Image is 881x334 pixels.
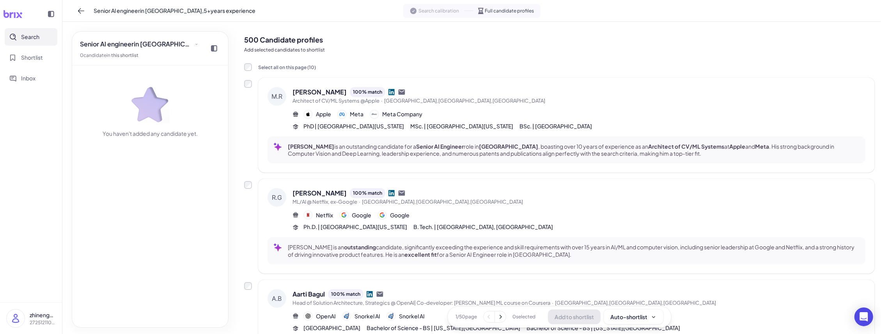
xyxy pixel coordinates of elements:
a: this shortlist [111,52,138,58]
span: Select all on this page ( 10 ) [258,64,316,70]
span: · [552,300,553,306]
strong: outstanding [344,243,376,250]
strong: Apple [729,143,745,150]
img: 公司logo [304,211,312,219]
img: 公司logo [338,110,346,118]
label: Add to shortlist [244,181,252,189]
div: 100 % match [350,87,385,97]
button: Search [5,28,57,46]
span: Inbox [21,74,35,82]
label: Add to shortlist [244,80,252,88]
span: BSc. | [GEOGRAPHIC_DATA] [519,122,592,130]
img: 公司logo [387,312,395,320]
span: Snorkel AI [399,312,425,320]
span: Architect of CV/ML Systems @Apple [292,98,379,104]
img: 公司logo [340,211,348,219]
span: Apple [316,110,331,118]
strong: [GEOGRAPHIC_DATA] [479,143,538,150]
label: Add to shortlist [244,282,252,290]
h2: 500 Candidate profiles [244,34,875,45]
span: [GEOGRAPHIC_DATA] [303,324,360,332]
p: Add selected candidates to shortlist [244,46,875,53]
strong: [PERSON_NAME] [288,143,334,150]
strong: Architect of CV/ML Systems [648,143,724,150]
span: Shortlist [21,53,43,62]
span: [PERSON_NAME] [292,87,347,97]
span: Bachelor of Science - BS | [US_STATE][GEOGRAPHIC_DATA] [367,324,520,332]
span: Head of Solution Architecture, Strategics @ OpenAI| Co-developer: [PERSON_NAME] ML course on Cour... [292,300,550,306]
span: OpenAI [316,312,336,320]
img: 公司logo [343,312,351,320]
span: 0 selected [512,313,535,320]
p: 2725121109 单人企业 [30,319,56,326]
span: MSc. | [GEOGRAPHIC_DATA][US_STATE] [410,122,513,130]
span: [GEOGRAPHIC_DATA],[GEOGRAPHIC_DATA],[GEOGRAPHIC_DATA] [362,199,523,205]
span: Search calibration [419,7,459,14]
button: Senior Al engineerin [GEOGRAPHIC_DATA],5+years experience [77,38,202,50]
span: Meta [350,110,363,118]
div: Open Intercom Messenger [854,307,873,326]
span: · [359,199,360,205]
span: Search [21,33,39,41]
span: [GEOGRAPHIC_DATA],[GEOGRAPHIC_DATA],[GEOGRAPHIC_DATA] [555,300,716,306]
span: 1 / 50 page [456,313,477,320]
input: Select all on this page (10) [244,63,252,71]
span: PhD | [GEOGRAPHIC_DATA][US_STATE] [303,122,404,130]
div: 100 % match [328,289,363,299]
strong: excellent fit [404,251,437,258]
span: Senior Al engineerin [GEOGRAPHIC_DATA],5+years experience [94,7,255,15]
strong: Meta [755,143,769,150]
span: Full candidate profiles [485,7,534,14]
img: 公司logo [304,110,312,118]
div: Auto-shortlist [610,313,657,321]
span: Google [352,211,371,219]
img: 公司logo [304,312,312,320]
img: 公司logo [378,211,386,219]
span: Netflix [316,211,333,219]
div: 0 candidate in [80,52,202,59]
img: 公司logo [370,110,378,118]
strong: Senior AI Engineer [416,143,464,150]
span: Snorkel AI [355,312,380,320]
span: Senior Al engineerin [GEOGRAPHIC_DATA],5+years experience [80,39,193,49]
span: [GEOGRAPHIC_DATA],[GEOGRAPHIC_DATA],[GEOGRAPHIC_DATA] [384,98,545,104]
span: [PERSON_NAME] [292,188,347,198]
span: Ph.D. | [GEOGRAPHIC_DATA][US_STATE] [303,223,407,231]
div: You haven't added any candidate yet. [103,130,198,138]
span: ML/AI @ Netflix, ex-Google [292,199,357,205]
img: star [131,84,170,123]
span: Aarti Bagul [292,290,325,299]
span: · [381,98,383,104]
p: zhineng666 lai666 [30,311,56,319]
button: Shortlist [5,49,57,66]
span: Meta Company [382,110,422,118]
span: Google [390,211,409,219]
p: [PERSON_NAME] is an candidate, significantly exceeding the experience and skill requirements with... [288,243,859,258]
span: Bachelor of Science - BS | [US_STATE][GEOGRAPHIC_DATA] [526,324,680,332]
span: B. Tech. | [GEOGRAPHIC_DATA], [GEOGRAPHIC_DATA] [413,223,553,231]
div: A.B [268,289,286,308]
button: Auto-shortlist [604,309,663,324]
div: R.G [268,188,286,207]
div: M.R [268,87,286,106]
div: 100 % match [350,188,385,198]
button: Inbox [5,69,57,87]
img: user_logo.png [7,309,25,327]
p: is an outstanding candidate for a role in , boasting over 10 years of experience as an at and . H... [288,143,859,157]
